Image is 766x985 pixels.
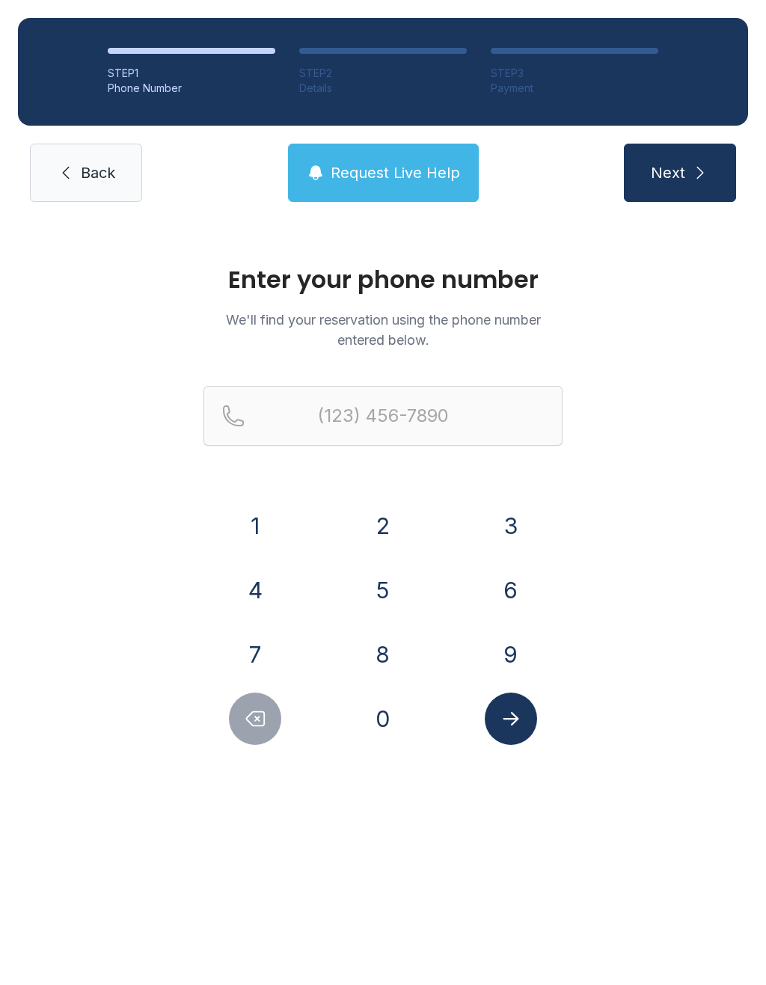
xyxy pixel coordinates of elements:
[357,500,409,552] button: 2
[331,162,460,183] span: Request Live Help
[485,628,537,681] button: 9
[491,66,658,81] div: STEP 3
[108,66,275,81] div: STEP 1
[485,564,537,616] button: 6
[485,693,537,745] button: Submit lookup form
[299,81,467,96] div: Details
[357,628,409,681] button: 8
[299,66,467,81] div: STEP 2
[203,386,563,446] input: Reservation phone number
[203,268,563,292] h1: Enter your phone number
[229,564,281,616] button: 4
[485,500,537,552] button: 3
[357,693,409,745] button: 0
[229,693,281,745] button: Delete number
[81,162,115,183] span: Back
[651,162,685,183] span: Next
[357,564,409,616] button: 5
[491,81,658,96] div: Payment
[108,81,275,96] div: Phone Number
[203,310,563,350] p: We'll find your reservation using the phone number entered below.
[229,628,281,681] button: 7
[229,500,281,552] button: 1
